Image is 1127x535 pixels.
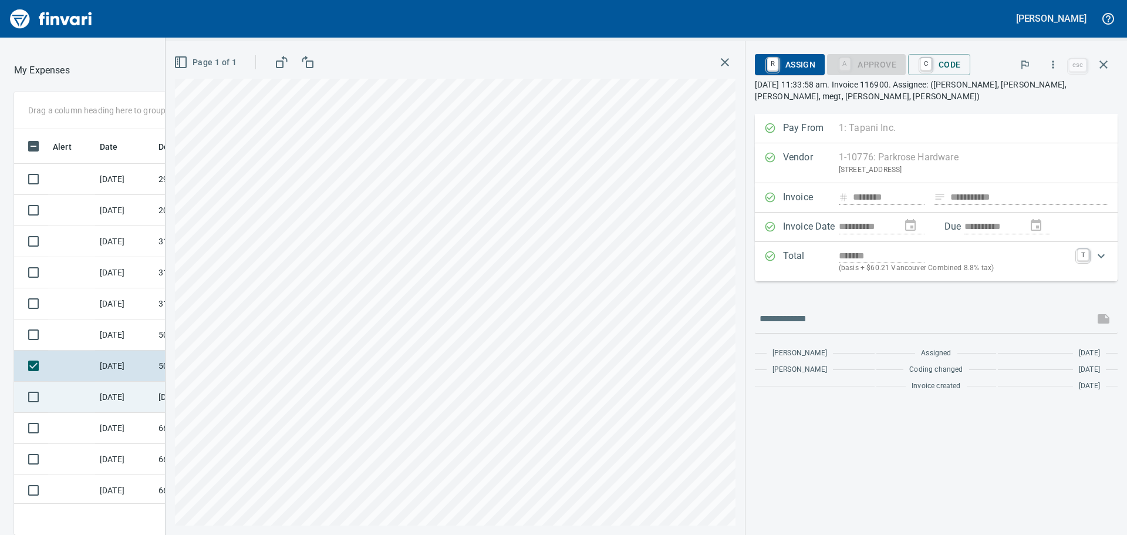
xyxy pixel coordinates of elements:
[95,195,154,226] td: [DATE]
[921,348,951,359] span: Assigned
[764,55,815,75] span: Assign
[839,263,1070,274] p: (basis + $60.21 Vancouver Combined 8.8% tax)
[95,288,154,319] td: [DATE]
[154,351,259,382] td: 50.10963.30
[158,140,203,154] span: Description
[154,382,259,413] td: [DATE] Invoice 0019889-IN from Highway Specialties LLC (1-10458)
[95,164,154,195] td: [DATE]
[95,413,154,444] td: [DATE]
[95,351,154,382] td: [DATE]
[158,140,218,154] span: Description
[755,79,1118,102] p: [DATE] 11:33:58 am. Invoice 116900. Assignee: ([PERSON_NAME], [PERSON_NAME], [PERSON_NAME], megt,...
[53,140,87,154] span: Alert
[1077,249,1089,261] a: T
[95,444,154,475] td: [DATE]
[755,54,825,75] button: RAssign
[154,475,259,506] td: 66.128
[1013,9,1089,28] button: [PERSON_NAME]
[1089,305,1118,333] span: This records your message into the invoice and notifies anyone mentioned
[1069,59,1086,72] a: esc
[1066,51,1118,79] span: Close invoice
[772,364,827,376] span: [PERSON_NAME]
[772,348,827,359] span: [PERSON_NAME]
[1079,364,1100,376] span: [DATE]
[1079,381,1100,392] span: [DATE]
[28,105,200,116] p: Drag a column heading here to group the table
[154,195,259,226] td: 20.13226.65
[100,140,118,154] span: Date
[1012,52,1038,78] button: Flag
[1016,12,1086,25] h5: [PERSON_NAME]
[154,319,259,351] td: 50.10967.65
[154,226,259,257] td: 31.1169.65
[917,55,961,75] span: Code
[14,63,70,78] p: My Expenses
[1079,348,1100,359] span: [DATE]
[176,55,237,70] span: Page 1 of 1
[154,413,259,444] td: 66.128
[14,63,70,78] nav: breadcrumb
[909,364,963,376] span: Coding changed
[154,288,259,319] td: 31.1173.65
[95,257,154,288] td: [DATE]
[7,5,95,33] img: Finvari
[154,444,259,475] td: 66.128
[154,257,259,288] td: 31.1176.65
[154,164,259,195] td: 29.1006.65
[912,381,961,392] span: Invoice created
[95,226,154,257] td: [DATE]
[767,58,778,70] a: R
[53,140,72,154] span: Alert
[95,319,154,351] td: [DATE]
[100,140,133,154] span: Date
[920,58,932,70] a: C
[827,59,906,69] div: Coding Required
[95,475,154,506] td: [DATE]
[95,382,154,413] td: [DATE]
[783,249,839,274] p: Total
[171,52,241,73] button: Page 1 of 1
[755,242,1118,281] div: Expand
[908,54,970,75] button: CCode
[1040,52,1066,78] button: More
